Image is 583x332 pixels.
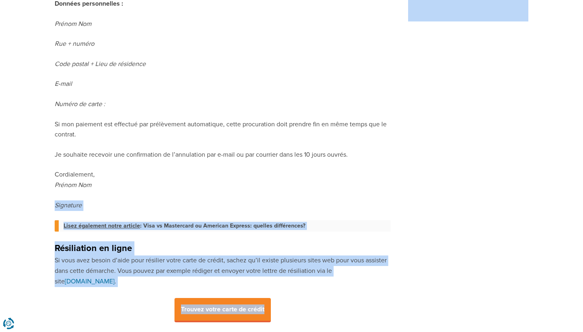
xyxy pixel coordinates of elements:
[55,20,91,28] em: Prénom Nom
[64,222,140,229] span: Lisez également notre article
[55,60,146,68] em: Code postal + Lieu de résidence
[55,181,91,189] em: Prénom Nom
[55,119,391,140] p: Si mon paiement est effectué par prélèvement automatique, cette procuration doit prendre fin en m...
[55,170,391,190] p: Cordialement,
[64,220,391,232] a: Lisez également notre article: Visa vs Mastercard ou American Express: quelles différences?
[55,80,72,88] em: E-mail
[55,100,105,108] em: Numéro de carte :
[174,298,271,322] span: Trouvez votre carte de crédit
[55,40,94,48] em: Rue + numéro
[65,277,115,285] a: [DOMAIN_NAME]
[55,243,132,254] strong: Résiliation en ligne
[55,201,82,209] em: Signature
[174,306,271,313] a: Trouvez votre carte de crédit
[55,150,391,160] p: Je souhaite recevoir une confirmation de l’annulation par e-mail ou par courrier dans les 10 jour...
[55,255,391,287] p: Si vous avez besoin d’aide pour résilier votre carte de crédit, sachez qu’il existe plusieurs sit...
